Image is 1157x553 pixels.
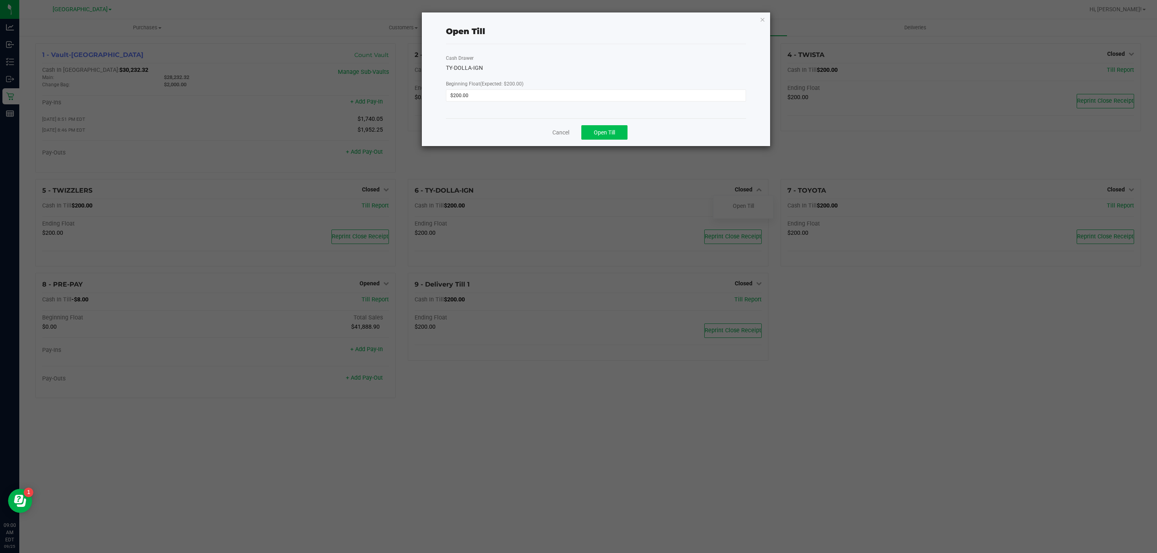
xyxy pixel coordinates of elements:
[8,489,32,513] iframe: Resource center
[552,128,569,137] a: Cancel
[581,125,628,140] button: Open Till
[446,81,523,87] span: Beginning Float
[446,55,474,62] label: Cash Drawer
[446,25,485,37] div: Open Till
[24,488,33,497] iframe: Resource center unread badge
[594,129,615,136] span: Open Till
[480,81,523,87] span: (Expected: $200.00)
[446,64,746,72] div: TY-DOLLA-IGN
